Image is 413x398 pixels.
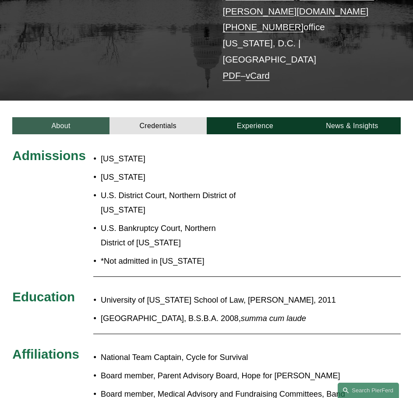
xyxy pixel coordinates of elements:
[12,117,109,134] a: About
[222,70,240,80] a: PDF
[101,350,352,365] p: National Team Captain, Cycle for Survival
[101,152,239,166] p: [US_STATE]
[12,290,75,304] span: Education
[12,347,79,361] span: Affiliations
[304,117,401,134] a: News & Insights
[338,383,399,398] a: Search this site
[222,22,304,32] a: [PHONE_NUMBER]
[101,369,352,383] p: Board member, Parent Advisory Board, Hope for [PERSON_NAME]
[101,170,239,185] p: [US_STATE]
[101,221,239,250] p: U.S. Bankruptcy Court, Northern District of [US_STATE]
[101,254,239,269] p: *Not admitted in [US_STATE]
[207,117,304,134] a: Experience
[101,311,352,326] p: [GEOGRAPHIC_DATA], B.S.B.A. 2008,
[246,70,270,80] a: vCard
[12,148,86,163] span: Admissions
[241,314,306,323] em: summa cum laude
[101,189,239,217] p: U.S. District Court, Northern District of [US_STATE]
[109,117,207,134] a: Credentials
[101,293,352,307] p: University of [US_STATE] School of Law, [PERSON_NAME], 2011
